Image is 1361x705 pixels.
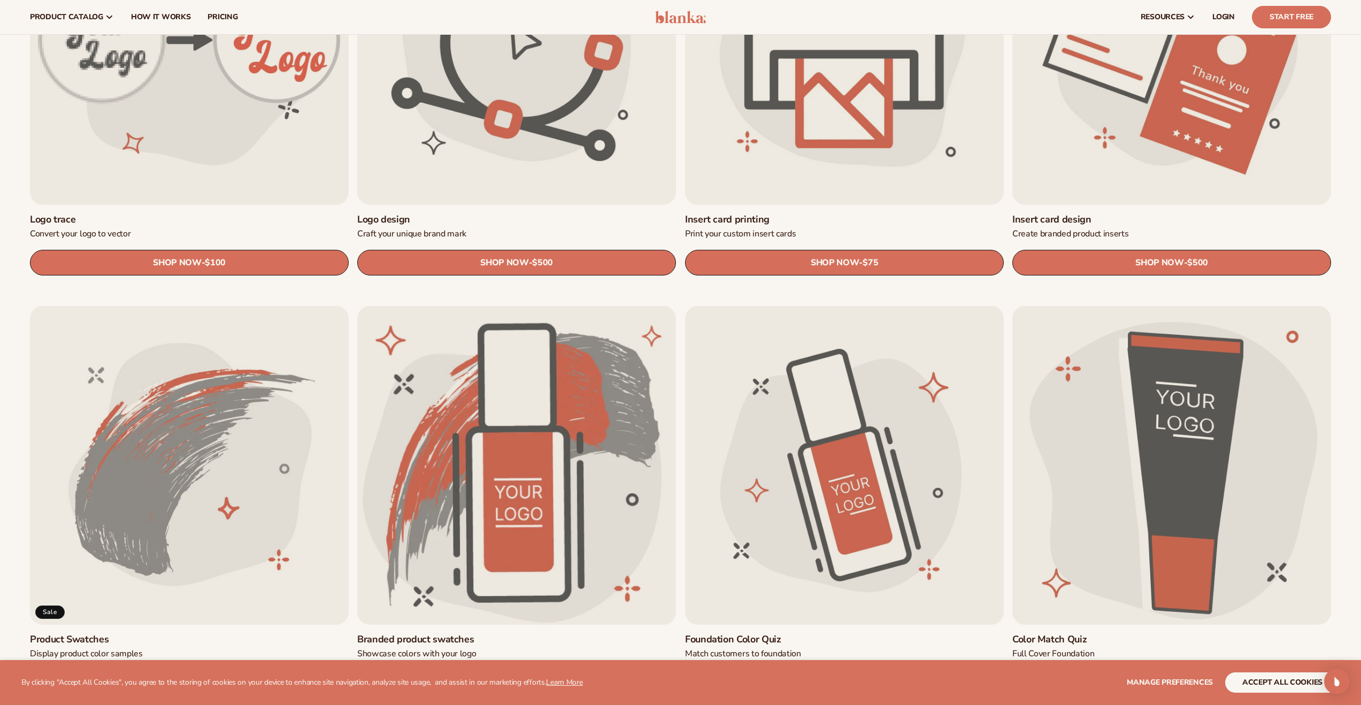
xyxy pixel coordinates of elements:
[480,258,528,268] span: SHOP NOW
[207,13,237,21] span: pricing
[655,11,706,24] img: logo
[1127,672,1213,693] button: Manage preferences
[30,633,349,646] a: Product Swatches
[1225,672,1340,693] button: accept all cookies
[153,258,201,268] span: SHOP NOW
[685,633,1004,646] a: Foundation Color Quiz
[357,250,676,276] a: SHOP NOW- $500
[30,250,349,276] a: SHOP NOW- $100
[1012,250,1331,276] a: SHOP NOW- $500
[533,258,553,269] span: $500
[811,258,859,268] span: SHOP NOW
[1212,13,1235,21] span: LOGIN
[30,13,103,21] span: product catalog
[357,213,676,226] a: Logo design
[685,213,1004,226] a: Insert card printing
[205,258,226,269] span: $100
[1187,258,1208,269] span: $500
[30,213,349,226] a: Logo trace
[357,633,676,646] a: Branded product swatches
[863,258,878,269] span: $75
[1012,213,1331,226] a: Insert card design
[1141,13,1185,21] span: resources
[546,677,582,687] a: Learn More
[1127,677,1213,687] span: Manage preferences
[685,250,1004,276] a: SHOP NOW- $75
[1324,669,1350,694] div: Open Intercom Messenger
[1252,6,1331,28] a: Start Free
[21,678,583,687] p: By clicking "Accept All Cookies", you agree to the storing of cookies on your device to enhance s...
[131,13,191,21] span: How It Works
[1012,633,1331,646] a: Color Match Quiz
[1135,258,1183,268] span: SHOP NOW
